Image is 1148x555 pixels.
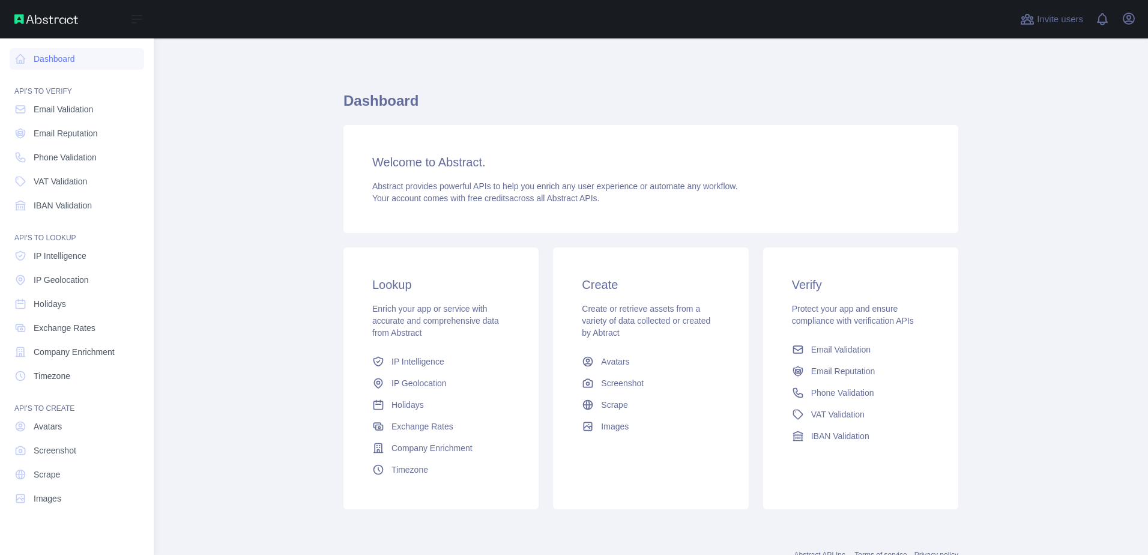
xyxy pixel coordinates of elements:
[787,425,934,447] a: IBAN Validation
[391,377,447,389] span: IP Geolocation
[601,377,644,389] span: Screenshot
[10,341,144,363] a: Company Enrichment
[10,99,144,120] a: Email Validation
[391,442,473,454] span: Company Enrichment
[367,437,515,459] a: Company Enrichment
[34,493,61,505] span: Images
[10,123,144,144] a: Email Reputation
[10,293,144,315] a: Holidays
[811,430,869,442] span: IBAN Validation
[577,351,724,372] a: Avatars
[367,351,515,372] a: IP Intelligence
[34,151,97,163] span: Phone Validation
[391,399,424,411] span: Holidays
[792,304,914,326] span: Protect your app and ensure compliance with verification APIs
[787,339,934,360] a: Email Validation
[577,372,724,394] a: Screenshot
[391,420,453,432] span: Exchange Rates
[582,276,719,293] h3: Create
[601,420,629,432] span: Images
[10,440,144,461] a: Screenshot
[10,488,144,509] a: Images
[10,269,144,291] a: IP Geolocation
[10,365,144,387] a: Timezone
[10,416,144,437] a: Avatars
[10,219,144,243] div: API'S TO LOOKUP
[34,175,87,187] span: VAT Validation
[10,464,144,485] a: Scrape
[1018,10,1086,29] button: Invite users
[10,245,144,267] a: IP Intelligence
[14,14,78,24] img: Abstract API
[10,171,144,192] a: VAT Validation
[787,360,934,382] a: Email Reputation
[792,276,929,293] h3: Verify
[34,199,92,211] span: IBAN Validation
[34,420,62,432] span: Avatars
[34,346,115,358] span: Company Enrichment
[34,444,76,456] span: Screenshot
[10,72,144,96] div: API'S TO VERIFY
[391,356,444,368] span: IP Intelligence
[34,370,70,382] span: Timezone
[34,469,60,481] span: Scrape
[10,48,144,70] a: Dashboard
[34,250,86,262] span: IP Intelligence
[811,344,871,356] span: Email Validation
[367,372,515,394] a: IP Geolocation
[391,464,428,476] span: Timezone
[10,147,144,168] a: Phone Validation
[10,195,144,216] a: IBAN Validation
[577,394,724,416] a: Scrape
[372,276,510,293] h3: Lookup
[34,127,98,139] span: Email Reputation
[367,459,515,481] a: Timezone
[601,356,629,368] span: Avatars
[811,408,865,420] span: VAT Validation
[582,304,710,338] span: Create or retrieve assets from a variety of data collected or created by Abtract
[577,416,724,437] a: Images
[372,154,929,171] h3: Welcome to Abstract.
[787,382,934,404] a: Phone Validation
[34,322,95,334] span: Exchange Rates
[367,416,515,437] a: Exchange Rates
[372,181,738,191] span: Abstract provides powerful APIs to help you enrich any user experience or automate any workflow.
[10,317,144,339] a: Exchange Rates
[34,274,89,286] span: IP Geolocation
[372,304,499,338] span: Enrich your app or service with accurate and comprehensive data from Abstract
[787,404,934,425] a: VAT Validation
[601,399,627,411] span: Scrape
[372,193,599,203] span: Your account comes with across all Abstract APIs.
[34,298,66,310] span: Holidays
[811,365,875,377] span: Email Reputation
[367,394,515,416] a: Holidays
[34,103,93,115] span: Email Validation
[1037,13,1083,26] span: Invite users
[343,91,958,120] h1: Dashboard
[468,193,509,203] span: free credits
[10,389,144,413] div: API'S TO CREATE
[811,387,874,399] span: Phone Validation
